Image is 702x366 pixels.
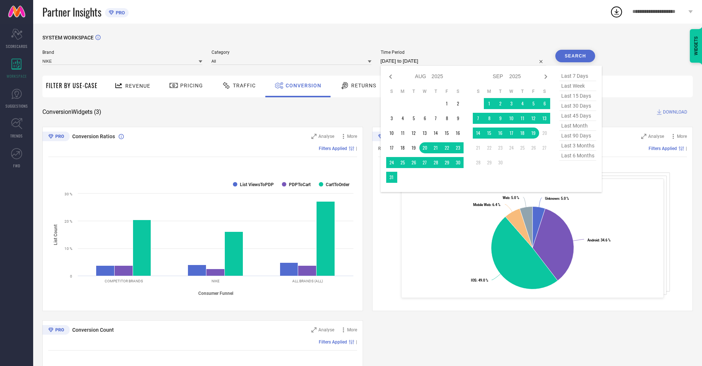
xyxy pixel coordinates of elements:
div: Next month [541,72,550,81]
text: : 34.6 % [587,238,611,242]
span: Filters Applied [319,339,347,345]
td: Tue Aug 05 2025 [408,113,419,124]
tspan: List Count [53,224,58,245]
svg: Zoom [311,327,317,332]
td: Sun Sep 21 2025 [473,142,484,153]
td: Mon Aug 25 2025 [397,157,408,168]
td: Tue Sep 09 2025 [495,113,506,124]
span: last 6 months [559,151,596,161]
span: SUGGESTIONS [6,103,28,109]
tspan: Consumer Funnel [198,291,233,296]
text: 10 % [64,247,72,251]
span: last 30 days [559,101,596,111]
span: | [356,146,357,151]
span: Partner Insights [42,4,101,20]
td: Mon Sep 22 2025 [484,142,495,153]
button: Search [555,50,595,62]
span: Conversion Count [72,327,114,333]
text: : 5.0 % [545,196,569,201]
input: Select time period [381,57,546,66]
td: Thu Sep 11 2025 [517,113,528,124]
td: Fri Aug 22 2025 [441,142,453,153]
td: Tue Sep 23 2025 [495,142,506,153]
tspan: Unknown [545,196,559,201]
td: Sun Aug 10 2025 [386,128,397,139]
td: Tue Aug 26 2025 [408,157,419,168]
td: Sun Aug 31 2025 [386,172,397,183]
td: Mon Aug 11 2025 [397,128,408,139]
th: Wednesday [419,88,430,94]
svg: Zoom [641,134,646,139]
td: Sat Sep 13 2025 [539,113,550,124]
th: Monday [397,88,408,94]
span: PRO [114,10,125,15]
td: Thu Aug 14 2025 [430,128,441,139]
td: Wed Aug 27 2025 [419,157,430,168]
text: ALL BRANDS (ALL) [292,279,323,283]
td: Thu Sep 18 2025 [517,128,528,139]
td: Wed Aug 20 2025 [419,142,430,153]
td: Tue Aug 12 2025 [408,128,419,139]
td: Sat Sep 27 2025 [539,142,550,153]
span: last 90 days [559,131,596,141]
span: Time Period [381,50,546,55]
span: More [347,327,357,332]
th: Thursday [517,88,528,94]
span: last 3 months [559,141,596,151]
td: Mon Aug 04 2025 [397,113,408,124]
div: Premium [42,132,70,143]
span: Filters Applied [649,146,677,151]
td: Wed Aug 13 2025 [419,128,430,139]
text: COMPETITOR BRANDS [105,279,143,283]
td: Sun Sep 28 2025 [473,157,484,168]
td: Wed Aug 06 2025 [419,113,430,124]
td: Thu Aug 21 2025 [430,142,441,153]
span: WORKSPACE [7,73,27,79]
div: Premium [42,325,70,336]
span: Category [212,50,371,55]
span: Conversion Widgets ( 3 ) [42,108,101,116]
text: : 5.0 % [503,196,519,200]
text: CartToOrder [326,182,350,187]
span: Brand [42,50,202,55]
div: Previous month [386,72,395,81]
td: Sat Aug 16 2025 [453,128,464,139]
th: Tuesday [495,88,506,94]
span: Traffic [233,83,256,88]
span: Revenue [125,83,150,89]
th: Friday [441,88,453,94]
div: Premium [372,132,399,143]
text: 30 % [64,192,72,196]
span: Analyse [648,134,664,139]
td: Sun Sep 07 2025 [473,113,484,124]
span: Filter By Use-Case [46,81,98,90]
span: More [347,134,357,139]
td: Sat Sep 20 2025 [539,128,550,139]
td: Tue Sep 16 2025 [495,128,506,139]
span: Pricing [180,83,203,88]
span: Conversion [286,83,321,88]
td: Fri Aug 01 2025 [441,98,453,109]
td: Fri Aug 29 2025 [441,157,453,168]
td: Mon Sep 01 2025 [484,98,495,109]
td: Fri Sep 19 2025 [528,128,539,139]
span: SCORECARDS [6,43,28,49]
span: SYSTEM WORKSPACE [42,35,94,41]
td: Fri Aug 08 2025 [441,113,453,124]
th: Thursday [430,88,441,94]
td: Fri Sep 26 2025 [528,142,539,153]
div: Open download list [610,5,623,18]
text: List ViewsToPDP [240,182,274,187]
td: Wed Sep 17 2025 [506,128,517,139]
span: More [677,134,687,139]
svg: Zoom [311,134,317,139]
span: last 15 days [559,91,596,101]
td: Tue Sep 30 2025 [495,157,506,168]
td: Sun Aug 24 2025 [386,157,397,168]
text: : 49.0 % [471,278,488,282]
td: Tue Sep 02 2025 [495,98,506,109]
span: Conversion Ratios [72,133,115,139]
span: | [356,339,357,345]
th: Saturday [539,88,550,94]
text: 0 [70,274,72,278]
